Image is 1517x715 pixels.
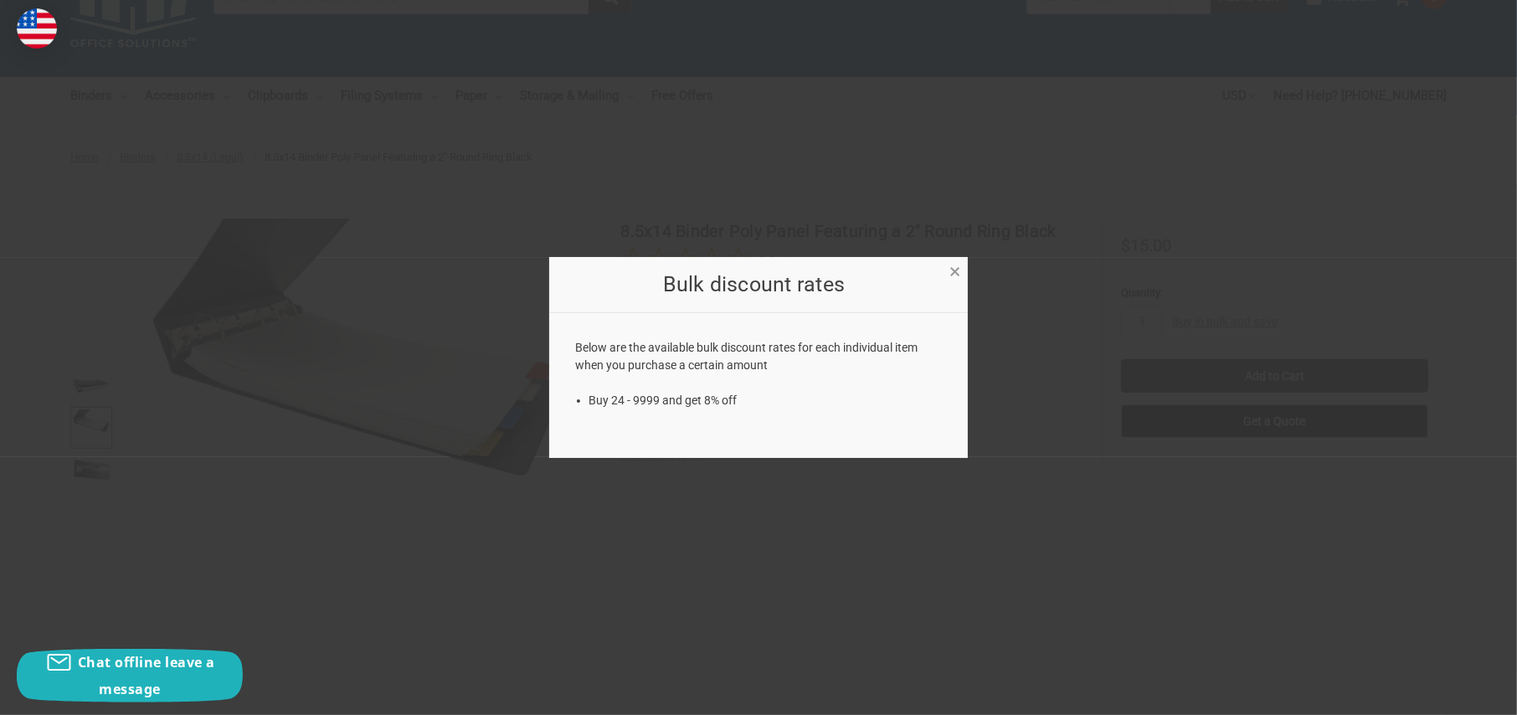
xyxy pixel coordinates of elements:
[17,649,243,702] button: Chat offline leave a message
[946,261,964,279] a: Close
[1379,670,1517,715] iframe: Google Customer Reviews
[576,269,933,301] h2: Bulk discount rates
[949,260,960,284] span: ×
[589,392,942,409] li: Buy 24 - 9999 and get 8% off
[576,339,942,374] p: Below are the available bulk discount rates for each individual item when you purchase a certain ...
[17,8,57,49] img: duty and tax information for United States
[78,653,215,698] span: Chat offline leave a message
